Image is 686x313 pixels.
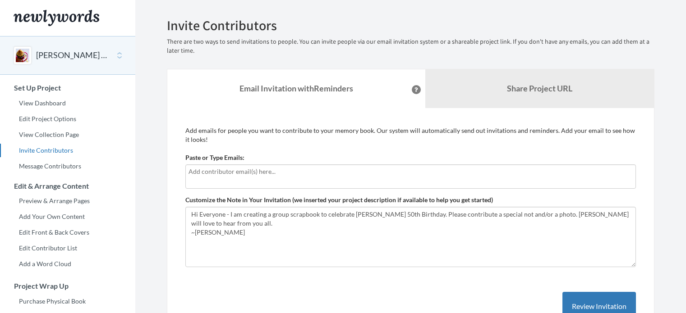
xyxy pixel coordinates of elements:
button: [PERSON_NAME] 50th Birthday [36,50,109,61]
h2: Invite Contributors [167,18,654,33]
label: Paste or Type Emails: [185,153,244,162]
h3: Edit & Arrange Content [0,182,135,190]
h3: Set Up Project [0,84,135,92]
strong: Email Invitation with Reminders [239,83,353,93]
h3: Project Wrap Up [0,282,135,290]
p: There are two ways to send invitations to people. You can invite people via our email invitation ... [167,37,654,55]
b: Share Project URL [507,83,572,93]
textarea: Hi Everyone - I am creating a group scrapbook to celebrate [PERSON_NAME] 50th Birthday. Please co... [185,207,636,267]
img: Newlywords logo [14,10,99,26]
p: Add emails for people you want to contribute to your memory book. Our system will automatically s... [185,126,636,144]
input: Add contributor email(s) here... [189,167,633,177]
label: Customize the Note in Your Invitation (we inserted your project description if available to help ... [185,195,493,204]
